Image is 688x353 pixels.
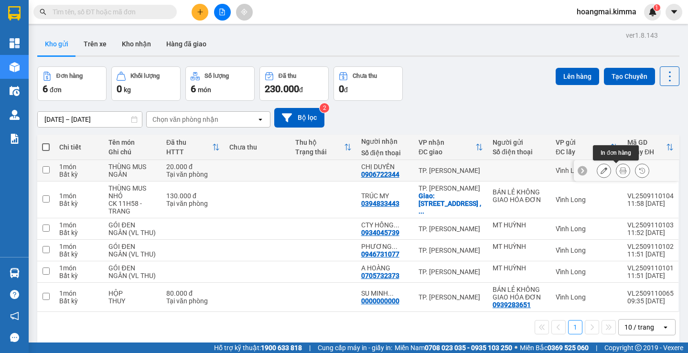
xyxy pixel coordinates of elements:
[10,311,19,321] span: notification
[627,250,674,258] div: 11:51 [DATE]
[261,344,302,352] strong: 1900 633 818
[556,246,618,254] div: Vĩnh Long
[8,6,21,21] img: logo-vxr
[419,167,483,174] div: TP. [PERSON_NAME]
[10,333,19,342] span: message
[361,264,409,272] div: A HOÀNG
[108,297,157,305] div: THUY
[124,86,131,94] span: kg
[10,86,20,96] img: warehouse-icon
[59,289,99,297] div: 1 món
[493,139,546,146] div: Người gửi
[10,134,20,144] img: solution-icon
[627,200,674,207] div: 11:58 [DATE]
[493,301,531,309] div: 0939283651
[10,38,20,48] img: dashboard-icon
[236,4,253,21] button: aim
[361,297,399,305] div: 0000000000
[159,32,214,55] button: Hàng đã giao
[414,135,488,160] th: Toggle SortBy
[108,264,157,272] div: GÓI ĐEN
[59,250,99,258] div: Bất kỳ
[166,192,220,200] div: 130.000 đ
[295,139,344,146] div: Thu hộ
[556,139,610,146] div: VP gửi
[648,8,657,16] img: icon-new-feature
[353,73,377,79] div: Chưa thu
[419,225,483,233] div: TP. [PERSON_NAME]
[197,9,204,15] span: plus
[214,342,302,353] span: Hỗ trợ kỹ thuật:
[604,68,655,85] button: Tạo Chuyến
[59,200,99,207] div: Bất kỳ
[59,264,99,272] div: 1 món
[361,229,399,236] div: 0934045739
[493,148,546,156] div: Số điện thoại
[59,243,99,250] div: 1 món
[551,135,623,160] th: Toggle SortBy
[388,289,394,297] span: ...
[361,221,409,229] div: CTY HỒNG PHÁT ( CHỊ THOA )
[654,4,660,11] sup: 1
[108,272,157,279] div: NGÂN (VL THU)
[37,66,107,101] button: Đơn hàng6đơn
[493,286,546,301] div: BÁN LẺ KHÔNG GIAO HÓA ĐƠN
[627,192,674,200] div: VL2509110104
[556,148,610,156] div: ĐC lấy
[627,297,674,305] div: 09:35 [DATE]
[395,342,512,353] span: Miền Nam
[108,229,157,236] div: NGÂN (VL THU)
[666,4,682,21] button: caret-down
[333,66,403,101] button: Chưa thu0đ
[361,243,409,250] div: PHƯƠNG KHANG
[43,83,48,95] span: 6
[309,342,311,353] span: |
[59,229,99,236] div: Bất kỳ
[229,143,286,151] div: Chưa thu
[627,139,666,146] div: Mã GD
[425,344,512,352] strong: 0708 023 035 - 0935 103 250
[10,268,20,278] img: warehouse-icon
[627,243,674,250] div: VL2509110102
[627,289,674,297] div: VL2509110065
[627,264,674,272] div: VL2509110101
[493,188,546,203] div: BÁN LẺ KHÔNG GIAO HÓA ĐƠN
[152,115,218,124] div: Chọn văn phòng nhận
[274,108,324,128] button: Bộ lọc
[50,86,62,94] span: đơn
[568,320,582,334] button: 1
[361,289,409,297] div: SU MINH THANG
[257,116,264,123] svg: open
[361,149,409,157] div: Số điện thoại
[569,6,644,18] span: hoangmai.kimma
[185,66,255,101] button: Số lượng6món
[392,243,398,250] span: ...
[596,342,597,353] span: |
[318,342,392,353] span: Cung cấp máy in - giấy in:
[548,344,589,352] strong: 0369 525 060
[344,86,348,94] span: đ
[37,32,76,55] button: Kho gửi
[626,30,658,41] div: ver 1.8.143
[192,4,208,21] button: plus
[38,112,142,127] input: Select a date range.
[59,143,99,151] div: Chi tiết
[166,171,220,178] div: Tại văn phòng
[627,148,666,156] div: Ngày ĐH
[361,171,399,178] div: 0906722344
[624,322,654,332] div: 10 / trang
[56,73,83,79] div: Đơn hàng
[10,62,20,72] img: warehouse-icon
[361,192,409,200] div: TRÚC MY
[299,86,303,94] span: đ
[130,73,160,79] div: Khối lượng
[161,135,225,160] th: Toggle SortBy
[515,346,517,350] span: ⚪️
[419,139,475,146] div: VP nhận
[361,200,399,207] div: 0394833443
[339,83,344,95] span: 0
[520,342,589,353] span: Miền Bắc
[108,184,157,200] div: THÙNG MUS NHỎ
[59,297,99,305] div: Bất kỳ
[635,344,642,351] span: copyright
